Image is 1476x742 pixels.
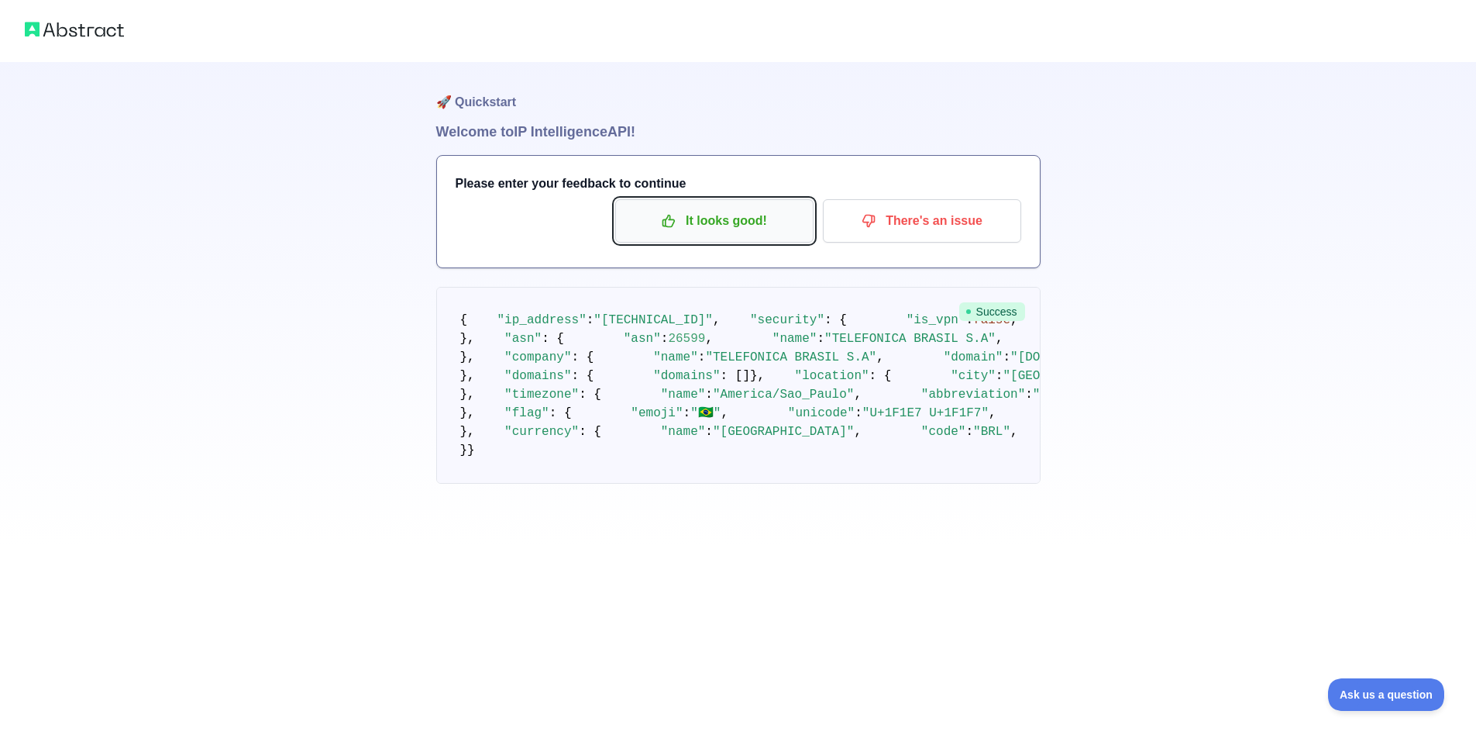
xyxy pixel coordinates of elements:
[615,199,814,243] button: It looks good!
[996,369,1003,383] span: :
[436,62,1041,121] h1: 🚀 Quickstart
[631,406,683,420] span: "emoji"
[907,313,966,327] span: "is_vpn"
[436,121,1041,143] h1: Welcome to IP Intelligence API!
[653,369,720,383] span: "domains"
[876,350,884,364] span: ,
[460,313,468,327] span: {
[25,19,124,40] img: Abstract logo
[772,332,817,346] span: "name"
[959,302,1025,321] span: Success
[817,332,824,346] span: :
[504,332,542,346] span: "asn"
[593,313,713,327] span: "[TECHNICAL_ID]"
[824,313,847,327] span: : {
[504,350,571,364] span: "company"
[504,406,549,420] span: "flag"
[698,350,706,364] span: :
[869,369,892,383] span: : {
[823,199,1021,243] button: There's an issue
[854,388,862,402] span: ,
[965,425,973,439] span: :
[497,313,587,327] span: "ip_address"
[713,313,721,327] span: ,
[921,425,966,439] span: "code"
[504,369,571,383] span: "domains"
[834,208,1010,234] p: There's an issue
[1010,350,1122,364] span: "[DOMAIN_NAME]"
[1010,425,1018,439] span: ,
[1033,388,1070,402] span: "-03"
[542,332,564,346] span: : {
[996,332,1003,346] span: ,
[661,388,706,402] span: "name"
[921,388,1025,402] span: "abbreviation"
[1025,388,1033,402] span: :
[973,425,1010,439] span: "BRL"
[795,369,869,383] span: "location"
[824,332,996,346] span: "TELEFONICA BRASIL S.A"
[587,313,594,327] span: :
[653,350,698,364] span: "name"
[661,332,669,346] span: :
[456,174,1021,193] h3: Please enter your feedback to continue
[549,406,572,420] span: : {
[750,313,824,327] span: "security"
[572,369,594,383] span: : {
[624,332,661,346] span: "asn"
[683,406,691,420] span: :
[572,350,594,364] span: : {
[504,425,579,439] span: "currency"
[690,406,721,420] span: "🇧🇷"
[705,332,713,346] span: ,
[705,425,713,439] span: :
[579,425,601,439] span: : {
[944,350,1003,364] span: "domain"
[1003,369,1144,383] span: "[GEOGRAPHIC_DATA]"
[989,406,996,420] span: ,
[705,350,876,364] span: "TELEFONICA BRASIL S.A"
[855,406,862,420] span: :
[579,388,601,402] span: : {
[721,406,728,420] span: ,
[721,369,750,383] span: : []
[627,208,802,234] p: It looks good!
[705,388,713,402] span: :
[713,388,854,402] span: "America/Sao_Paulo"
[1003,350,1010,364] span: :
[854,425,862,439] span: ,
[1328,678,1445,711] iframe: Toggle Customer Support
[713,425,854,439] span: "[GEOGRAPHIC_DATA]"
[504,388,579,402] span: "timezone"
[788,406,855,420] span: "unicode"
[661,425,706,439] span: "name"
[862,406,989,420] span: "U+1F1E7 U+1F1F7"
[951,369,996,383] span: "city"
[668,332,705,346] span: 26599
